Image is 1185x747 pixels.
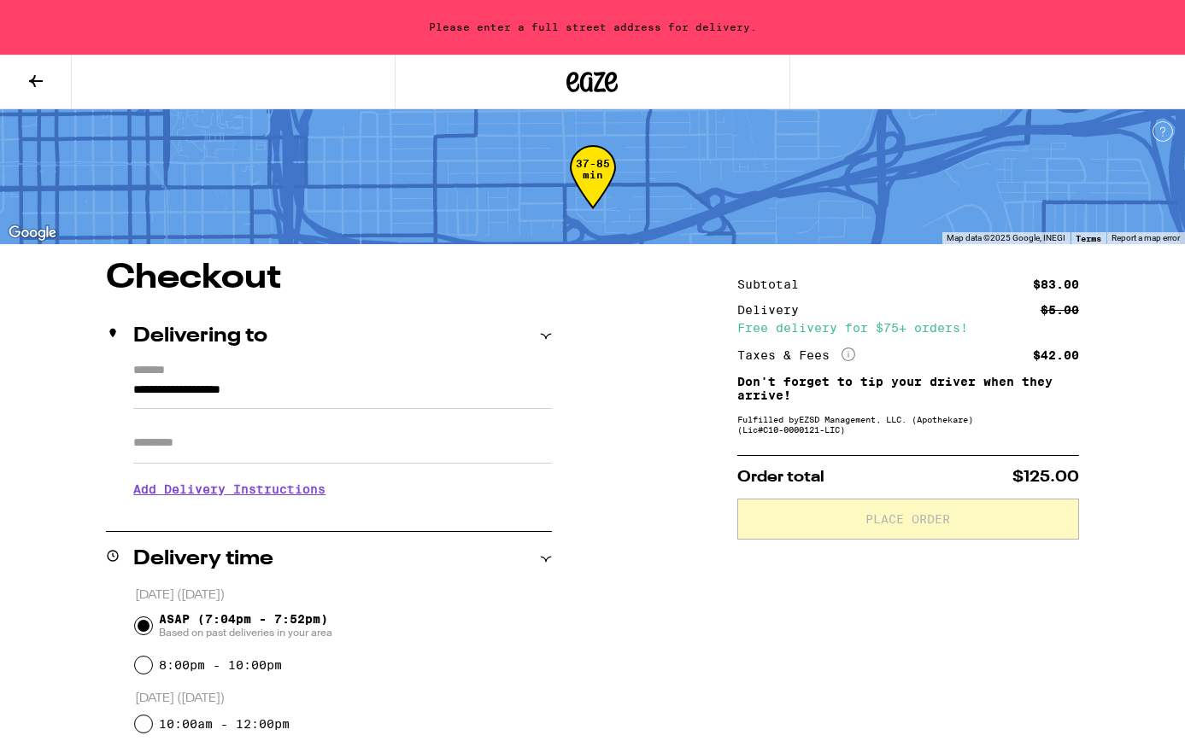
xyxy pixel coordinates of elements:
div: Delivery [737,304,811,316]
span: Order total [737,470,824,485]
div: Taxes & Fees [737,347,855,363]
span: Based on past deliveries in your area [159,626,332,639]
h2: Delivery time [133,549,273,569]
div: Subtotal [737,278,811,290]
div: $5.00 [1041,304,1079,316]
p: Don't forget to tip your driver when they arrive! [737,375,1079,402]
span: $125.00 [1012,470,1079,485]
button: Place Order [737,499,1079,540]
div: Fulfilled by EZSD Management, LLC. (Apothekare) (Lic# C10-0000121-LIC ) [737,414,1079,435]
div: $42.00 [1033,349,1079,361]
span: Hi. Need any help? [10,12,123,26]
p: We'll contact you at [PHONE_NUMBER] when we arrive [133,509,552,522]
h3: Add Delivery Instructions [133,470,552,509]
span: Map data ©2025 Google, INEGI [947,233,1065,242]
label: 10:00am - 12:00pm [159,717,290,731]
a: Report a map error [1112,233,1180,242]
div: $83.00 [1033,278,1079,290]
p: [DATE] ([DATE]) [135,587,553,604]
span: ASAP (7:04pm - 7:52pm) [159,612,332,639]
img: Google [4,222,61,244]
label: 8:00pm - 10:00pm [159,658,282,672]
span: Place Order [865,513,950,525]
div: Free delivery for $75+ orders! [737,322,1079,334]
p: [DATE] ([DATE]) [135,691,553,707]
a: Open this area in Google Maps (opens a new window) [4,222,61,244]
h1: Checkout [106,261,552,295]
h2: Delivering to [133,326,267,347]
a: Terms [1076,233,1101,243]
div: 37-85 min [570,158,616,222]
